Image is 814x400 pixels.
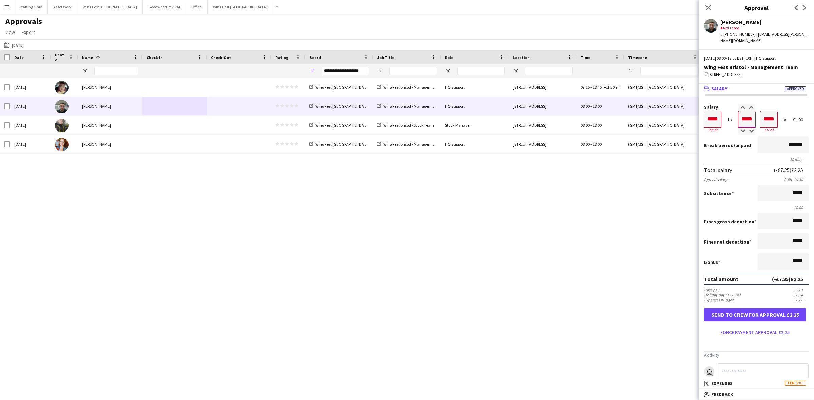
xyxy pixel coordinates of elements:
[3,41,25,49] button: [DATE]
[309,85,370,90] a: Wing Fest [GEOGRAPHIC_DATA]
[738,127,755,132] div: 18:00
[704,105,809,110] label: Salary
[513,55,530,60] span: Location
[309,55,321,60] span: Board
[441,78,509,97] div: HQ Support
[785,381,806,386] span: Pending
[78,116,142,134] div: [PERSON_NAME]
[3,28,18,37] a: View
[78,135,142,153] div: [PERSON_NAME]
[704,157,809,162] div: 30 mins
[581,55,590,60] span: Time
[704,190,734,196] label: Subsistence
[760,127,777,132] div: 10h
[55,138,69,151] img: Kelsie Stewart
[628,68,634,74] button: Open Filter Menu
[699,389,814,399] mat-expansion-panel-header: Feedback
[794,297,809,302] div: £0.00
[377,55,394,60] span: Job Title
[720,25,809,31] div: Not rated
[784,117,786,122] div: X
[704,205,809,210] div: £0.00
[602,85,620,90] span: (+1h30m)
[10,97,51,115] div: [DATE]
[704,259,720,265] label: Bonus
[699,3,814,12] h3: Approval
[275,55,288,60] span: Rating
[22,29,35,35] span: Export
[513,68,519,74] button: Open Filter Menu
[581,142,590,147] span: 08:00
[785,86,806,91] span: Approved
[699,378,814,388] mat-expansion-panel-header: ExpensesPending
[211,55,231,60] span: Check-Out
[774,167,803,173] div: (-£7.25) £2.25
[581,123,590,128] span: 08:00
[590,142,592,147] span: -
[704,142,734,148] span: Break period
[445,68,451,74] button: Open Filter Menu
[309,104,370,109] a: Wing Fest [GEOGRAPHIC_DATA]
[704,64,809,70] div: Wing Fest Bristol - Management Team
[704,167,732,173] div: Total salary
[147,55,163,60] span: Check-In
[711,86,728,92] span: Salary
[55,81,69,94] img: Clementine McIntosh
[457,67,505,75] input: Role Filter Input
[10,78,51,97] div: [DATE]
[699,84,814,94] mat-expansion-panel-header: SalaryApproved
[711,380,733,386] span: Expenses
[441,116,509,134] div: Stock Manager
[509,135,577,153] div: [STREET_ADDRESS]
[704,352,809,358] h3: Activity
[309,123,370,128] a: Wing Fest [GEOGRAPHIC_DATA]
[704,276,738,282] div: Total amount
[14,0,48,14] button: Staffing Only
[48,0,77,14] button: Asset Work
[389,67,437,75] input: Job Title Filter Input
[383,85,448,90] span: Wing Fest Bristol - Management Team
[704,127,721,132] div: 08:00
[704,327,806,338] button: Force payment approval £2.25
[590,85,592,90] span: -
[704,239,751,245] label: Fines net deduction
[711,391,733,397] span: Feedback
[794,292,809,297] div: £0.24
[82,55,93,60] span: Name
[315,142,370,147] span: Wing Fest [GEOGRAPHIC_DATA]
[704,71,809,78] div: [STREET_ADDRESS]
[55,119,69,132] img: James Gallagher
[377,104,448,109] a: Wing Fest Bristol - Management Team
[315,104,370,109] span: Wing Fest [GEOGRAPHIC_DATA]
[704,297,733,302] div: Expenses budget
[5,29,15,35] span: View
[14,55,24,60] span: Date
[143,0,186,14] button: Goodwood Revival
[315,85,370,90] span: Wing Fest [GEOGRAPHIC_DATA]
[593,85,602,90] span: 18:45
[19,28,38,37] a: Export
[525,67,573,75] input: Location Filter Input
[10,116,51,134] div: [DATE]
[704,218,756,225] label: Fines gross deduction
[624,116,702,134] div: (GMT/BST) [GEOGRAPHIC_DATA]
[699,94,814,390] div: SalaryApproved
[377,142,448,147] a: Wing Fest Bristol - Management Team
[624,135,702,153] div: (GMT/BST) [GEOGRAPHIC_DATA]
[704,308,806,321] button: Send to crew for approval £2.25
[186,0,208,14] button: Office
[593,104,602,109] span: 18:00
[624,97,702,115] div: (GMT/BST) [GEOGRAPHIC_DATA]
[315,123,370,128] span: Wing Fest [GEOGRAPHIC_DATA]
[728,117,732,122] div: to
[704,55,809,61] div: [DATE] 08:00-18:00 BST (10h) | HQ Support
[772,276,803,282] div: (-£7.25) £2.25
[720,19,809,25] div: [PERSON_NAME]
[441,97,509,115] div: HQ Support
[55,52,66,62] span: Photo
[377,85,448,90] a: Wing Fest Bristol - Management Team
[593,123,602,128] span: 18:00
[78,97,142,115] div: [PERSON_NAME]
[383,123,434,128] span: Wing Fest Bristol - Stock Team
[593,142,602,147] span: 18:00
